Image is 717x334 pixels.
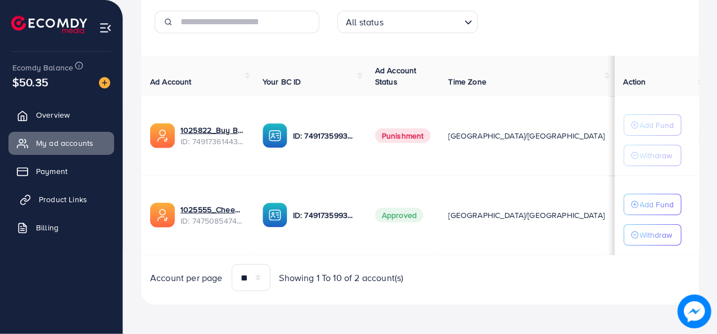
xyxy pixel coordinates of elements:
img: image [99,77,110,88]
button: Withdraw [624,145,682,166]
div: <span class='underline'>1025822_Buy Bee Ad Account_1744305758940</span></br>7491736144372596752 [181,124,245,148]
a: My ad accounts [8,132,114,154]
img: ic-ads-acc.e4c84228.svg [150,123,175,148]
a: 1025822_Buy Bee Ad Account_1744305758940 [181,124,245,136]
div: <span class='underline'>1025555_Cheena Traders Ad Account_1740428978835</span></br>74750854746178... [181,204,245,227]
a: Product Links [8,188,114,211]
span: ID: 7475085474617819153 [181,215,245,226]
img: ic-ba-acc.ded83a64.svg [263,203,287,228]
a: Billing [8,216,114,239]
p: Add Fund [640,118,674,132]
p: ID: 7491735993041715216 [293,208,357,222]
div: Search for option [337,11,478,33]
p: Withdraw [640,149,673,162]
span: [GEOGRAPHIC_DATA]/[GEOGRAPHIC_DATA] [449,210,605,221]
p: Add Fund [640,198,674,211]
a: Payment [8,160,114,182]
span: Ad Account [150,76,192,87]
a: 1025555_Cheena Traders Ad Account_1740428978835 [181,204,245,215]
p: Withdraw [640,228,673,242]
span: [GEOGRAPHIC_DATA]/[GEOGRAPHIC_DATA] [449,130,605,141]
span: Punishment [375,128,431,143]
span: My ad accounts [36,137,93,149]
span: Ad Account Status [375,65,417,87]
span: Overview [36,109,70,121]
button: Add Fund [624,114,682,136]
span: Account per page [150,271,223,284]
span: Action [624,76,646,87]
span: Your BC ID [263,76,301,87]
input: Search for option [387,12,460,30]
img: ic-ba-acc.ded83a64.svg [263,123,287,148]
span: Showing 1 To 10 of 2 account(s) [279,271,404,284]
span: All status [344,14,386,30]
span: Product Links [39,194,87,205]
span: Time Zone [449,76,486,87]
span: Payment [36,166,67,177]
span: ID: 7491736144372596752 [181,136,245,147]
img: logo [11,16,87,33]
span: $50.35 [12,74,48,90]
span: Billing [36,222,58,233]
span: Ecomdy Balance [12,62,73,73]
button: Withdraw [624,224,682,246]
img: ic-ads-acc.e4c84228.svg [150,203,175,228]
span: Approved [375,208,423,222]
button: Add Fund [624,194,682,215]
p: ID: 7491735993041715216 [293,129,357,142]
img: menu [99,21,112,34]
img: image [678,295,711,328]
a: Overview [8,104,114,126]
